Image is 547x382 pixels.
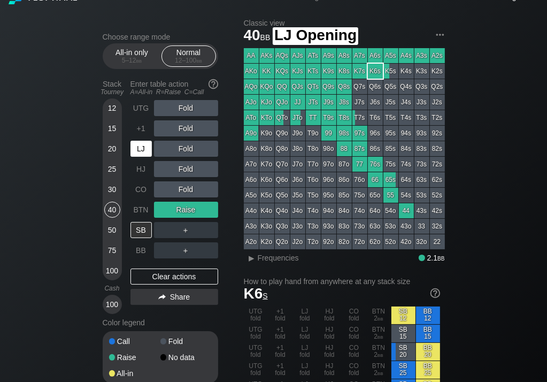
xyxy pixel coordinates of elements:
[104,296,120,312] div: 100
[130,120,152,136] div: +1
[259,79,274,94] div: KQo
[244,203,259,218] div: A4o
[275,219,290,234] div: Q3o
[275,95,290,110] div: QJo
[275,203,290,218] div: Q4o
[259,203,274,218] div: K4o
[259,95,274,110] div: KJo
[244,188,259,203] div: A5o
[399,95,414,110] div: J4s
[244,361,268,379] div: UTG fold
[321,48,336,63] div: A9s
[414,172,429,187] div: 63s
[383,219,398,234] div: 53o
[352,234,367,249] div: 72o
[368,79,383,94] div: Q6s
[430,126,445,141] div: 92s
[104,222,120,238] div: 50
[290,172,305,187] div: J6o
[306,188,321,203] div: T5o
[399,126,414,141] div: 94s
[109,354,160,361] div: Raise
[154,202,218,218] div: Raise
[130,141,152,157] div: LJ
[414,95,429,110] div: J3s
[368,188,383,203] div: 65o
[383,203,398,218] div: 54o
[414,203,429,218] div: 43s
[399,172,414,187] div: 64s
[368,219,383,234] div: 63o
[399,234,414,249] div: 42o
[368,48,383,63] div: A6s
[368,126,383,141] div: 96s
[306,141,321,156] div: T8o
[367,343,391,361] div: BTN 2
[263,289,267,301] span: s
[383,234,398,249] div: 52o
[290,219,305,234] div: J3o
[337,141,352,156] div: 88
[383,110,398,125] div: T5s
[352,219,367,234] div: 73o
[130,88,218,96] div: A=All-in R=Raise C=Call
[130,181,152,197] div: CO
[367,307,391,324] div: BTN 2
[275,157,290,172] div: Q7o
[352,79,367,94] div: Q7s
[383,141,398,156] div: 85s
[109,338,160,345] div: Call
[98,75,126,100] div: Stack
[414,157,429,172] div: 73s
[399,219,414,234] div: 43o
[259,110,274,125] div: KTo
[321,203,336,218] div: 94o
[110,57,155,64] div: 5 – 12
[368,172,383,187] div: 66
[337,188,352,203] div: 85o
[306,79,321,94] div: QTs
[275,188,290,203] div: Q5o
[391,307,415,324] div: SB 12
[290,110,305,125] div: JTo
[259,64,274,79] div: KK
[321,157,336,172] div: 97o
[321,64,336,79] div: K9s
[306,157,321,172] div: T7o
[430,141,445,156] div: 82s
[268,325,292,342] div: +1 fold
[321,188,336,203] div: 95o
[306,203,321,218] div: T4o
[130,75,218,100] div: Enter table action
[321,141,336,156] div: 98o
[290,95,305,110] div: JJ
[275,79,290,94] div: QQ
[154,100,218,116] div: Fold
[104,202,120,218] div: 40
[245,251,259,264] div: ▸
[275,126,290,141] div: Q9o
[414,234,429,249] div: 32o
[154,141,218,157] div: Fold
[130,269,218,285] div: Clear actions
[437,254,444,262] span: bb
[275,110,290,125] div: QTo
[383,172,398,187] div: 65s
[318,343,342,361] div: HJ fold
[414,219,429,234] div: 33
[391,343,415,361] div: SB 20
[337,64,352,79] div: K8s
[352,141,367,156] div: 87s
[290,188,305,203] div: J5o
[414,110,429,125] div: T3s
[377,369,383,377] span: bb
[259,234,274,249] div: K2o
[337,126,352,141] div: 98s
[242,27,272,45] span: 40
[154,161,218,177] div: Fold
[104,141,120,157] div: 20
[268,361,292,379] div: +1 fold
[104,263,120,279] div: 100
[130,242,152,258] div: BB
[337,48,352,63] div: A8s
